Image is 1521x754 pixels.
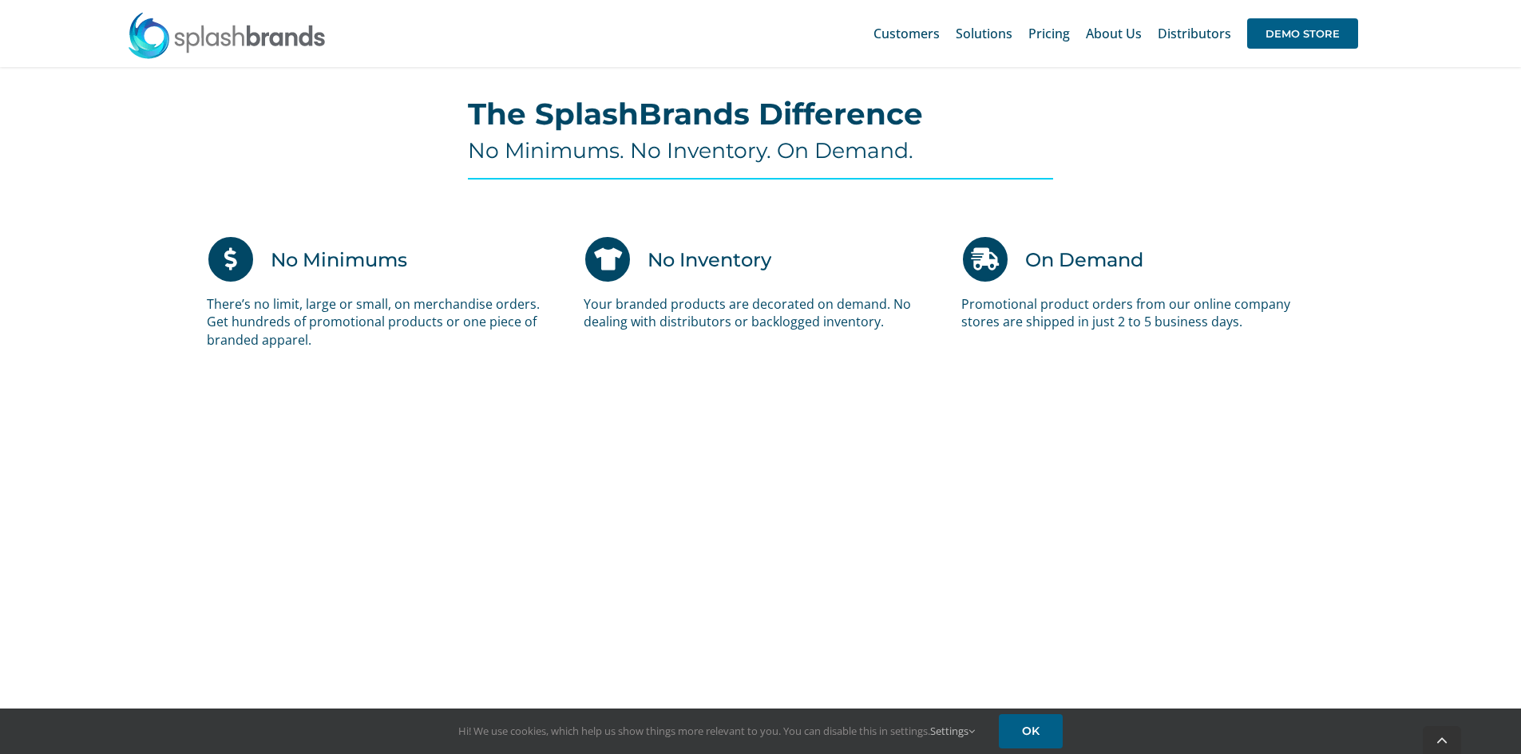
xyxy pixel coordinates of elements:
h2: The SplashBrands Difference [468,98,1053,130]
h3: On Demand [1025,235,1143,283]
a: Settings [930,724,975,738]
span: Hi! We use cookies, which help us show things more relevant to you. You can disable this in setti... [458,724,975,738]
a: Pricing [1028,8,1070,59]
span: DEMO STORE [1247,18,1358,49]
span: Customers [873,27,940,40]
h3: No Minimums [271,235,407,283]
p: Promotional product orders from our online company stores are shipped in just 2 to 5 business days. [961,295,1314,331]
a: Customers [873,8,940,59]
a: OK [999,714,1063,748]
h3: No Inventory [648,235,771,283]
span: About Us [1086,27,1142,40]
span: Solutions [956,27,1012,40]
a: Distributors [1158,8,1231,59]
h4: No Minimums. No Inventory. On Demand. [468,138,1053,164]
img: SplashBrands.com Logo [127,11,327,59]
p: Your branded products are decorated on demand. No dealing with distributors or backlogged inventory. [584,295,937,331]
p: There’s no limit, large or small, on merchandise orders. Get hundreds of promotional products or ... [207,295,560,349]
span: Pricing [1028,27,1070,40]
nav: Main Menu Sticky [873,8,1358,59]
a: DEMO STORE [1247,8,1358,59]
span: Distributors [1158,27,1231,40]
